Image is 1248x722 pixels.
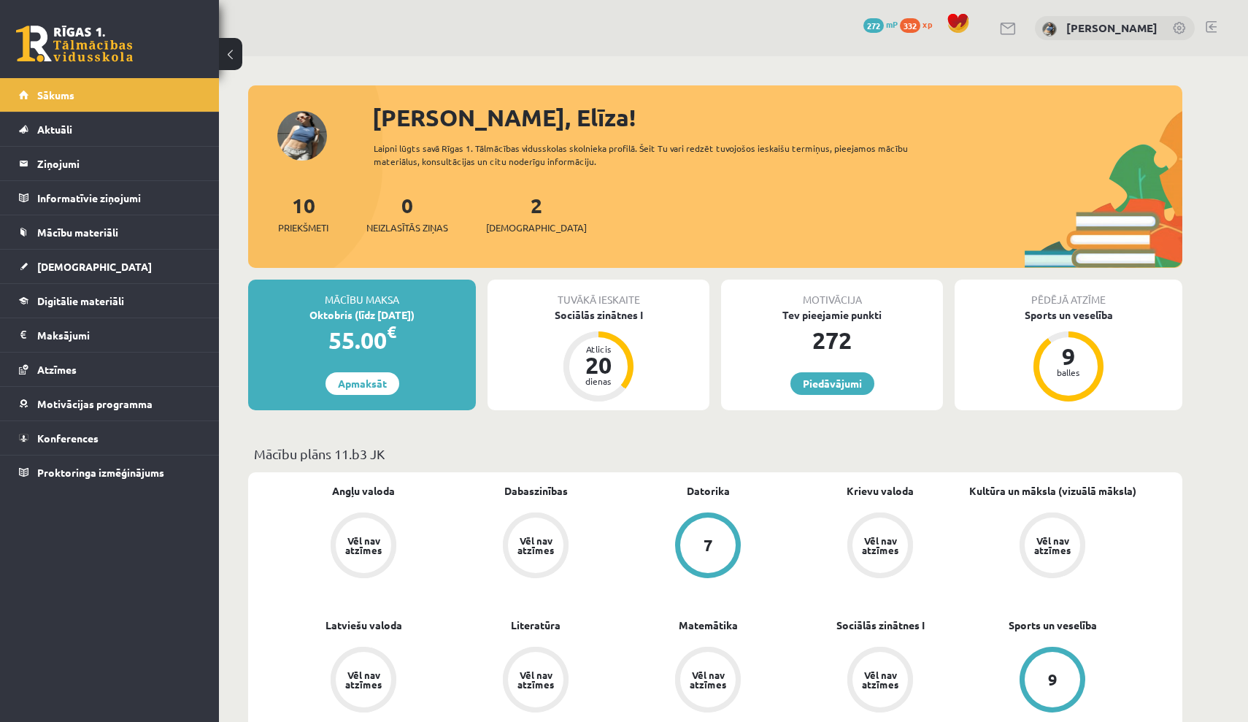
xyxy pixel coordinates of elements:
div: 9 [1047,345,1090,368]
legend: Ziņojumi [37,147,201,180]
span: Atzīmes [37,363,77,376]
a: 7 [622,512,794,581]
a: Motivācijas programma [19,387,201,420]
div: Pēdējā atzīme [955,280,1182,307]
div: 20 [577,353,620,377]
a: Aktuāli [19,112,201,146]
div: Vēl nav atzīmes [860,670,901,689]
a: Konferences [19,421,201,455]
legend: Informatīvie ziņojumi [37,181,201,215]
span: [DEMOGRAPHIC_DATA] [37,260,152,273]
span: [DEMOGRAPHIC_DATA] [486,220,587,235]
a: Proktoringa izmēģinājums [19,456,201,489]
a: Mācību materiāli [19,215,201,249]
span: mP [886,18,898,30]
div: balles [1047,368,1090,377]
a: Vēl nav atzīmes [450,647,622,715]
div: Vēl nav atzīmes [860,536,901,555]
a: Literatūra [511,618,561,633]
a: Vēl nav atzīmes [794,512,966,581]
span: 272 [863,18,884,33]
div: Tev pieejamie punkti [721,307,943,323]
a: Vēl nav atzīmes [277,647,450,715]
a: 2[DEMOGRAPHIC_DATA] [486,192,587,235]
a: Vēl nav atzīmes [966,512,1139,581]
div: Motivācija [721,280,943,307]
a: Digitālie materiāli [19,284,201,318]
div: Vēl nav atzīmes [343,536,384,555]
a: 10Priekšmeti [278,192,328,235]
legend: Maksājumi [37,318,201,352]
p: Mācību plāns 11.b3 JK [254,444,1176,464]
div: 7 [704,537,713,553]
a: 9 [966,647,1139,715]
a: Apmaksāt [326,372,399,395]
div: [PERSON_NAME], Elīza! [372,100,1182,135]
a: Sākums [19,78,201,112]
a: Matemātika [679,618,738,633]
a: 332 xp [900,18,939,30]
a: Sociālās zinātnes I Atlicis 20 dienas [488,307,709,404]
div: Vēl nav atzīmes [1032,536,1073,555]
div: Vēl nav atzīmes [515,536,556,555]
a: Angļu valoda [332,483,395,499]
div: Laipni lūgts savā Rīgas 1. Tālmācības vidusskolas skolnieka profilā. Šeit Tu vari redzēt tuvojošo... [374,142,934,168]
div: Oktobris (līdz [DATE]) [248,307,476,323]
span: 332 [900,18,920,33]
a: Vēl nav atzīmes [450,512,622,581]
span: Motivācijas programma [37,397,153,410]
span: xp [922,18,932,30]
a: Sports un veselība 9 balles [955,307,1182,404]
span: Proktoringa izmēģinājums [37,466,164,479]
a: Vēl nav atzīmes [622,647,794,715]
div: Sociālās zinātnes I [488,307,709,323]
div: 9 [1048,672,1058,688]
a: Krievu valoda [847,483,914,499]
span: Mācību materiāli [37,226,118,239]
a: [DEMOGRAPHIC_DATA] [19,250,201,283]
span: Priekšmeti [278,220,328,235]
div: Vēl nav atzīmes [687,670,728,689]
a: Piedāvājumi [790,372,874,395]
a: Latviešu valoda [326,618,402,633]
div: Vēl nav atzīmes [515,670,556,689]
span: Konferences [37,431,99,445]
a: Rīgas 1. Tālmācības vidusskola [16,26,133,62]
span: Sākums [37,88,74,101]
img: Elīza Zariņa [1042,22,1057,37]
span: € [387,321,396,342]
a: Ziņojumi [19,147,201,180]
a: 0Neizlasītās ziņas [366,192,448,235]
div: 272 [721,323,943,358]
a: Kultūra un māksla (vizuālā māksla) [969,483,1136,499]
span: Neizlasītās ziņas [366,220,448,235]
span: Digitālie materiāli [37,294,124,307]
div: Sports un veselība [955,307,1182,323]
a: Vēl nav atzīmes [794,647,966,715]
div: 55.00 [248,323,476,358]
a: Maksājumi [19,318,201,352]
a: Datorika [687,483,730,499]
a: Sociālās zinātnes I [836,618,925,633]
span: Aktuāli [37,123,72,136]
a: Informatīvie ziņojumi [19,181,201,215]
a: Vēl nav atzīmes [277,512,450,581]
div: Atlicis [577,345,620,353]
div: Mācību maksa [248,280,476,307]
a: Dabaszinības [504,483,568,499]
a: [PERSON_NAME] [1066,20,1158,35]
a: Atzīmes [19,353,201,386]
a: 272 mP [863,18,898,30]
a: Sports un veselība [1009,618,1097,633]
div: Tuvākā ieskaite [488,280,709,307]
div: dienas [577,377,620,385]
div: Vēl nav atzīmes [343,670,384,689]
